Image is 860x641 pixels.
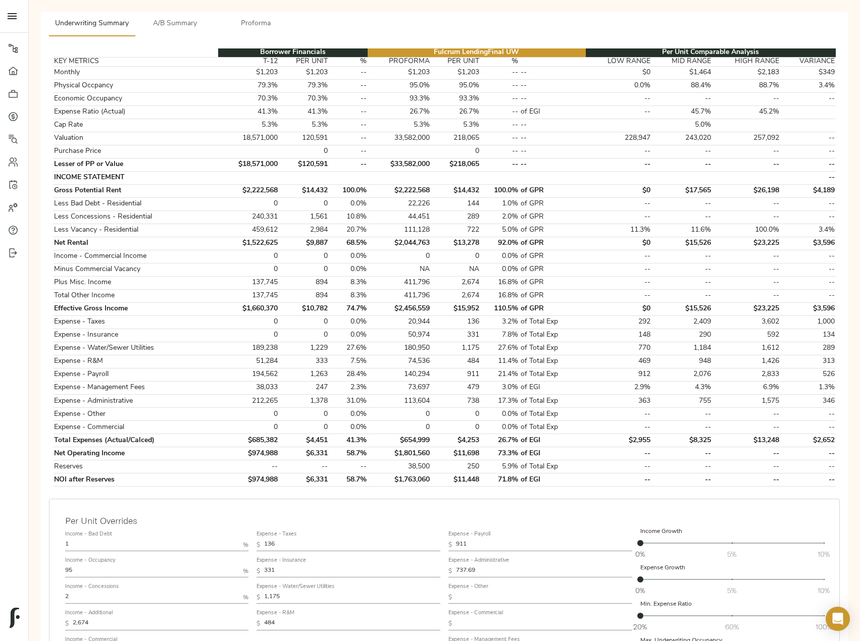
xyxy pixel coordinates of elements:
td: of Total Exp [520,329,586,342]
td: -- [713,289,781,302]
td: $15,526 [651,302,713,315]
td: 100.0% [713,224,781,237]
td: -- [651,250,713,263]
td: $2,222,568 [368,184,431,197]
td: of GPR [520,276,586,289]
td: 137,745 [218,289,279,302]
td: 0.0% [329,315,368,329]
td: 0 [279,145,329,158]
td: $1,203 [368,66,431,79]
td: 100.0% [329,184,368,197]
td: 110.5% [481,302,520,315]
td: Less Concessions - Residential [53,210,218,224]
td: $14,432 [279,184,329,197]
td: -- [713,210,781,224]
td: 292 [586,315,652,329]
td: of GPR [520,184,586,197]
th: PER UNIT [279,57,329,66]
td: 289 [431,210,481,224]
td: $13,278 [431,237,481,250]
td: 459,612 [218,224,279,237]
td: 88.4% [651,79,713,92]
td: -- [520,119,586,132]
td: $218,065 [431,158,481,171]
td: 257,092 [713,132,781,145]
td: -- [781,210,836,224]
td: 1,000 [781,315,836,329]
td: 70.3% [218,92,279,105]
td: $0 [586,184,652,197]
td: $14,432 [431,184,481,197]
td: -- [651,92,713,105]
td: 26.7% [431,105,481,119]
td: -- [520,132,586,145]
td: 3,602 [713,315,781,329]
th: KEY METRICS [53,57,218,66]
td: 2,674 [431,289,481,302]
span: 20% [633,622,647,632]
td: $4,189 [781,184,836,197]
td: Expense Ratio (Actual) [53,105,218,119]
td: Minus Commercial Vacancy [53,263,218,276]
td: 3.2% [481,315,520,329]
td: $17,565 [651,184,713,197]
td: -- [651,145,713,158]
td: 26.7% [368,105,431,119]
td: 44,451 [368,210,431,224]
td: -- [651,158,713,171]
span: 0% [635,549,645,559]
td: of GPR [520,250,586,263]
td: 1,561 [279,210,329,224]
td: 243,020 [651,132,713,145]
td: -- [781,197,836,210]
td: -- [481,145,520,158]
td: 180,950 [368,342,431,355]
td: -- [586,105,652,119]
td: -- [713,197,781,210]
span: 10% [818,549,830,559]
td: -- [586,276,652,289]
td: 95.0% [368,79,431,92]
td: 68.5% [329,237,368,250]
td: 41.3% [279,105,329,119]
td: 22,226 [368,197,431,210]
label: Expense - Payroll [448,531,490,537]
td: -- [586,210,652,224]
td: Valuation [53,132,218,145]
td: 3.4% [781,224,836,237]
label: Income - Concessions [65,584,119,590]
td: -- [781,263,836,276]
td: Net Rental [53,237,218,250]
span: Underwriting Summary [55,18,129,30]
td: $10,782 [279,302,329,315]
td: 289 [781,342,836,355]
td: 0.0% [481,250,520,263]
td: 0.0% [329,250,368,263]
td: -- [329,92,368,105]
span: Proforma [222,18,290,30]
td: -- [520,158,586,171]
td: $0 [586,302,652,315]
td: $23,225 [713,302,781,315]
td: 41.3% [218,105,279,119]
th: PER UNIT [431,57,481,66]
td: Less Vacancy - Residential [53,224,218,237]
td: $15,952 [431,302,481,315]
th: HIGH RANGE [713,57,781,66]
td: -- [329,105,368,119]
td: 290 [651,329,713,342]
td: -- [586,250,652,263]
th: VARIANCE [781,57,836,66]
span: 60% [725,622,739,632]
td: 2,409 [651,315,713,329]
td: of Total Exp [520,342,586,355]
th: % [329,57,368,66]
td: 45.7% [651,105,713,119]
td: Monthly [53,66,218,79]
td: 0.0% [329,329,368,342]
td: -- [713,263,781,276]
td: 722 [431,224,481,237]
td: -- [481,92,520,105]
td: $1,464 [651,66,713,79]
td: Physical Occpancy [53,79,218,92]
